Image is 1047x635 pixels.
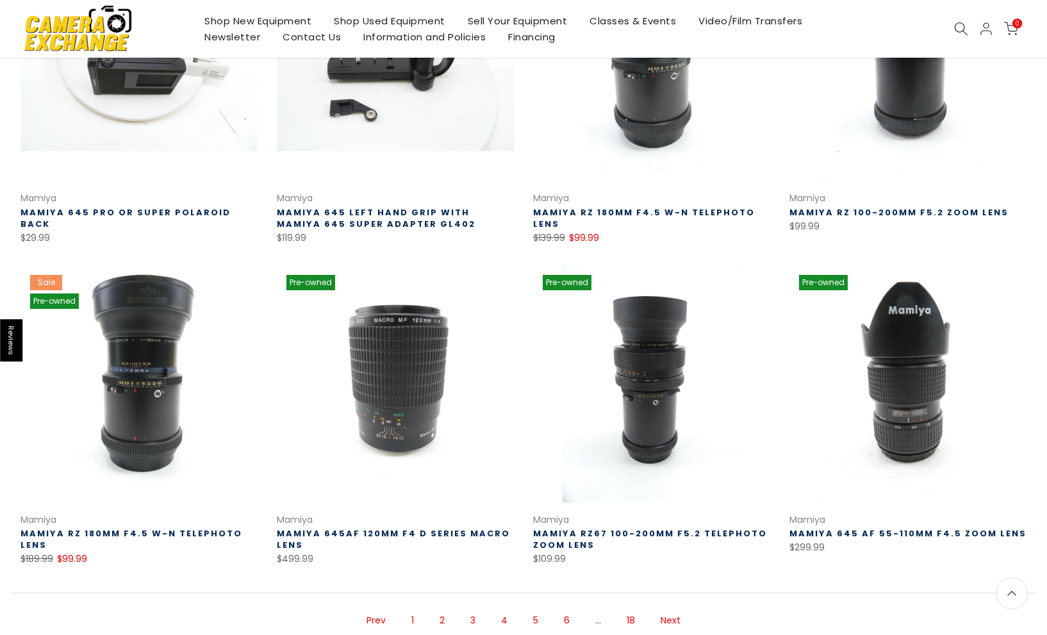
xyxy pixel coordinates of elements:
div: $29.99 [21,230,258,246]
a: Contact Us [272,29,352,45]
a: Mamiya [21,192,56,204]
a: Mamiya RZ67 100-200MM F5.2 Telephoto Zoom Lens [533,527,767,551]
ins: $99.99 [57,551,87,567]
del: $189.99 [21,552,53,565]
a: Shop Used Equipment [323,13,457,29]
a: Shop New Equipment [194,13,323,29]
div: $109.99 [533,551,770,567]
div: $499.99 [277,551,514,567]
del: $139.99 [533,231,565,244]
a: Prev [360,609,392,632]
a: Mamiya [533,513,569,526]
a: Information and Policies [352,29,497,45]
a: Mamiya 645 Left Hand Grip with Mamiya 645 Super Adapter GL402 [277,206,475,230]
a: Mamiya 645 AF 55-110MM F4.5 Zoom Lens [789,527,1026,540]
a: Page 2 [433,609,451,632]
a: Mamiya [21,513,56,526]
a: Classes & Events [579,13,688,29]
a: Mamiya [277,192,313,204]
a: Video/Film Transfers [688,13,814,29]
div: $99.99 [789,219,1026,235]
a: Back to the top [996,577,1028,609]
a: Mamiya 645AF 120MM F4 D Series Macro Lens [277,527,510,551]
a: Mamiya [277,513,313,526]
a: Mamiya [789,513,825,526]
a: Mamiya RZ 100-200MM F5.2 Zoom Lens [789,206,1009,219]
a: Mamiya RZ 180MM F4.5 W-N Telephoto Lens [21,527,242,551]
a: Mamiya RZ 180MM F4.5 W-N Telephoto Lens [533,206,755,230]
a: Mamiya [533,192,569,204]
a: Page 1 [405,609,420,632]
a: Sell Your Equipment [456,13,579,29]
a: 0 [1004,22,1018,36]
a: Mamiya 645 Pro or Super Polaroid Back [21,206,231,230]
a: Mamiya [789,192,825,204]
a: Page 5 [527,609,545,632]
a: Page 3 [464,609,482,632]
a: Next [654,609,687,632]
span: 0 [1012,19,1022,28]
a: Page 6 [557,609,576,632]
div: $119.99 [277,230,514,246]
ins: $99.99 [569,230,599,246]
span: Page 4 [495,609,514,632]
a: Newsletter [194,29,272,45]
div: $299.99 [789,540,1026,556]
a: Page 18 [620,609,641,632]
span: … [589,609,607,632]
a: Financing [497,29,567,45]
